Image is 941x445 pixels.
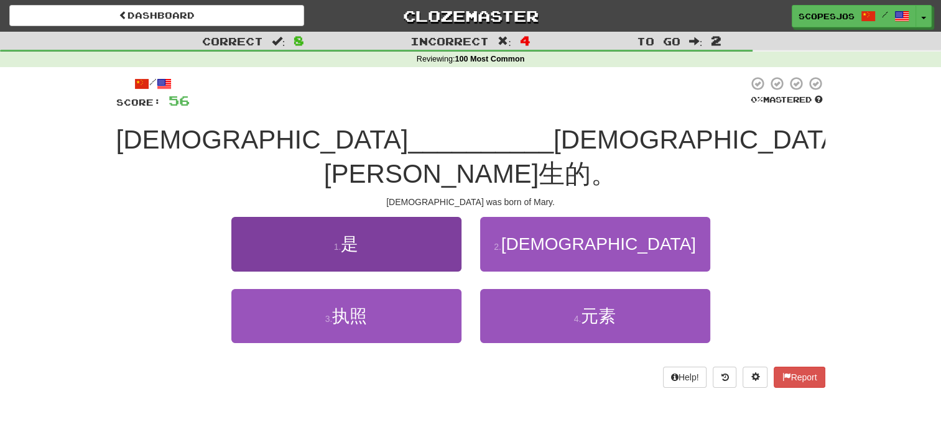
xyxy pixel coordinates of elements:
[748,94,825,106] div: Mastered
[169,93,190,108] span: 56
[799,11,855,22] span: scopesjos
[325,314,333,324] small: 3 .
[498,36,511,47] span: :
[663,367,707,388] button: Help!
[480,289,710,343] button: 4.元素
[324,125,846,188] span: [DEMOGRAPHIC_DATA][PERSON_NAME]生的。
[455,55,524,63] strong: 100 Most Common
[323,5,618,27] a: Clozemaster
[116,125,409,154] span: [DEMOGRAPHIC_DATA]
[9,5,304,26] a: Dashboard
[501,234,696,254] span: [DEMOGRAPHIC_DATA]
[294,33,304,48] span: 8
[494,242,501,252] small: 2 .
[116,196,825,208] div: [DEMOGRAPHIC_DATA] was born of Mary.
[751,94,763,104] span: 0 %
[774,367,825,388] button: Report
[410,35,489,47] span: Incorrect
[334,242,341,252] small: 1 .
[332,306,367,326] span: 执照
[882,10,888,19] span: /
[574,314,582,324] small: 4 .
[231,217,461,271] button: 1.是
[792,5,916,27] a: scopesjos /
[272,36,285,47] span: :
[202,35,263,47] span: Correct
[116,97,161,108] span: Score:
[581,306,616,326] span: 元素
[711,33,721,48] span: 2
[713,367,736,388] button: Round history (alt+y)
[520,33,531,48] span: 4
[637,35,680,47] span: To go
[231,289,461,343] button: 3.执照
[480,217,710,271] button: 2.[DEMOGRAPHIC_DATA]
[116,76,190,91] div: /
[689,36,703,47] span: :
[408,125,554,154] span: __________
[341,234,358,254] span: 是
